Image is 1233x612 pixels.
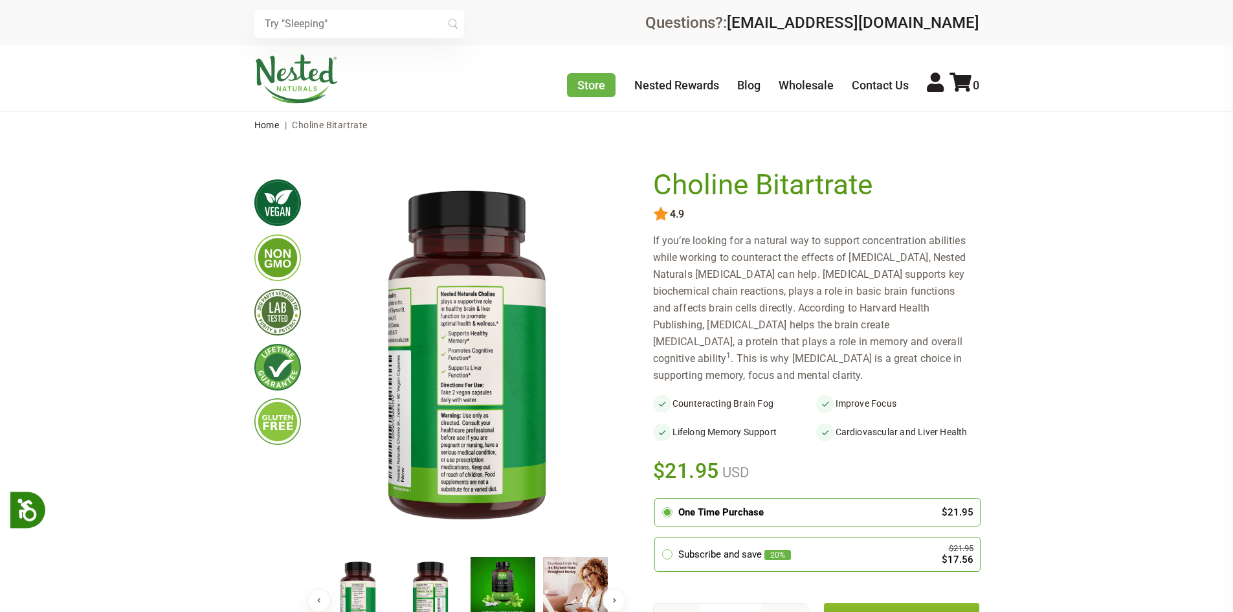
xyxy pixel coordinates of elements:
[254,10,464,38] input: Try "Sleeping"
[254,54,339,104] img: Nested Naturals
[645,15,979,30] div: Questions?:
[779,78,834,92] a: Wholesale
[254,179,301,226] img: vegan
[254,234,301,281] img: gmofree
[603,589,626,612] button: Next
[653,207,669,222] img: star.svg
[669,209,684,220] span: 4.9
[282,120,290,130] span: |
[653,423,816,441] li: Lifelong Memory Support
[292,120,367,130] span: Choline Bitartrate
[567,73,616,97] a: Store
[254,289,301,335] img: thirdpartytested
[254,398,301,445] img: glutenfree
[322,169,612,546] img: Choline Bitartrate
[973,78,979,92] span: 0
[254,120,280,130] a: Home
[307,589,331,612] button: Previous
[727,14,979,32] a: [EMAIL_ADDRESS][DOMAIN_NAME]
[737,78,761,92] a: Blog
[653,169,973,201] h1: Choline Bitartrate
[726,351,731,360] sup: 1
[719,464,749,481] span: USD
[816,394,979,413] li: Improve Focus
[653,232,979,384] div: If you’re looking for a natural way to support concentration abilities while working to counterac...
[254,112,979,138] nav: breadcrumbs
[254,344,301,391] img: lifetimeguarantee
[653,394,816,413] li: Counteracting Brain Fog
[816,423,979,441] li: Cardiovascular and Liver Health
[634,78,719,92] a: Nested Rewards
[950,78,979,92] a: 0
[852,78,909,92] a: Contact Us
[653,457,720,485] span: $21.95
